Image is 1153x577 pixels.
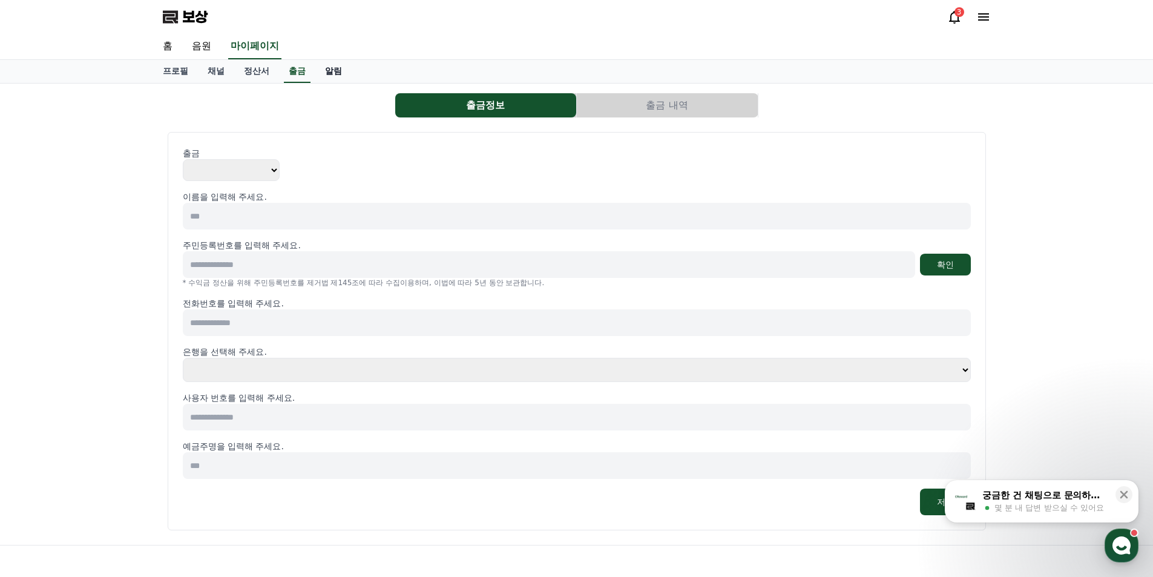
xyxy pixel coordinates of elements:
a: 채널 [198,60,234,83]
font: 마이페이지 [231,40,279,51]
font: 출금 [183,148,200,158]
span: 설정 [187,402,202,412]
button: 저장 [920,489,971,515]
a: 음원 [182,34,221,59]
button: 확인 [920,254,971,275]
font: 사용자 번호를 입력해 주세요. [183,393,295,403]
font: 예금주명을 입력해 주세요. [183,441,284,451]
a: 홈 [4,384,80,414]
font: 3 [957,8,962,16]
button: 출금 내역 [577,93,758,117]
font: 출금정보 [466,99,505,111]
font: 채널 [208,66,225,76]
span: 대화 [111,403,125,412]
font: 알림 [325,66,342,76]
a: 정산서 [234,60,279,83]
font: 음원 [192,40,211,51]
a: 보상 [163,7,208,27]
a: 홈 [153,34,182,59]
font: 주민등록번호를 입력해 주세요. [183,240,301,250]
a: 대화 [80,384,156,414]
a: 프로필 [153,60,198,83]
a: 마이페이지 [228,34,281,59]
a: 알림 [315,60,352,83]
a: 설정 [156,384,232,414]
font: 이름을 입력해 주세요. [183,192,267,202]
a: 출금정보 [395,93,577,117]
font: 저장 [937,497,954,507]
font: 출금 [289,66,306,76]
font: 홈 [163,40,172,51]
font: 전화번호를 입력해 주세요. [183,298,284,308]
a: 3 [947,10,962,24]
font: 은행을 선택해 주세요. [183,347,267,357]
font: 보상 [182,8,208,25]
font: 확인 [937,260,954,269]
button: 출금정보 [395,93,576,117]
a: 출금 [284,60,310,83]
font: 프로필 [163,66,188,76]
span: 홈 [38,402,45,412]
font: * 수익금 정산을 위해 주민등록번호를 제거법 제145조에 따라 수집이용하며, 이법에 따라 5년 동안 보관합니다. [183,279,545,287]
font: 출금 내역 [646,99,688,111]
font: 정산서 [244,66,269,76]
